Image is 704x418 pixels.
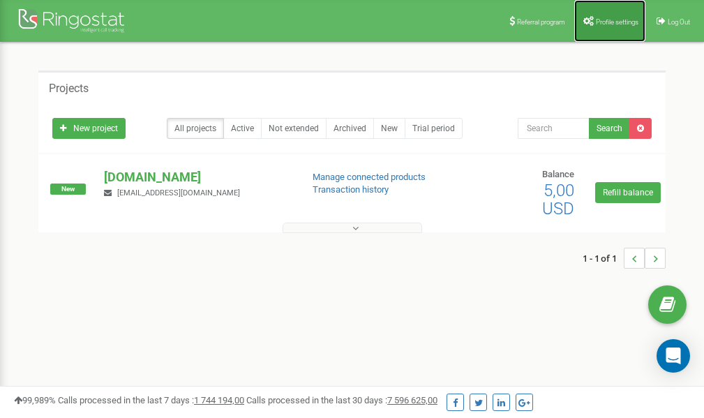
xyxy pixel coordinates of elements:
[52,118,126,139] a: New project
[589,118,630,139] button: Search
[104,168,290,186] p: [DOMAIN_NAME]
[373,118,405,139] a: New
[313,172,426,182] a: Manage connected products
[167,118,224,139] a: All projects
[542,181,574,218] span: 5,00 USD
[326,118,374,139] a: Archived
[595,182,661,203] a: Refill balance
[542,169,574,179] span: Balance
[50,184,86,195] span: New
[668,18,690,26] span: Log Out
[518,118,590,139] input: Search
[657,339,690,373] div: Open Intercom Messenger
[58,395,244,405] span: Calls processed in the last 7 days :
[223,118,262,139] a: Active
[405,118,463,139] a: Trial period
[583,234,666,283] nav: ...
[49,82,89,95] h5: Projects
[246,395,437,405] span: Calls processed in the last 30 days :
[194,395,244,405] u: 1 744 194,00
[313,184,389,195] a: Transaction history
[14,395,56,405] span: 99,989%
[596,18,638,26] span: Profile settings
[583,248,624,269] span: 1 - 1 of 1
[517,18,565,26] span: Referral program
[387,395,437,405] u: 7 596 625,00
[117,188,240,197] span: [EMAIL_ADDRESS][DOMAIN_NAME]
[261,118,327,139] a: Not extended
